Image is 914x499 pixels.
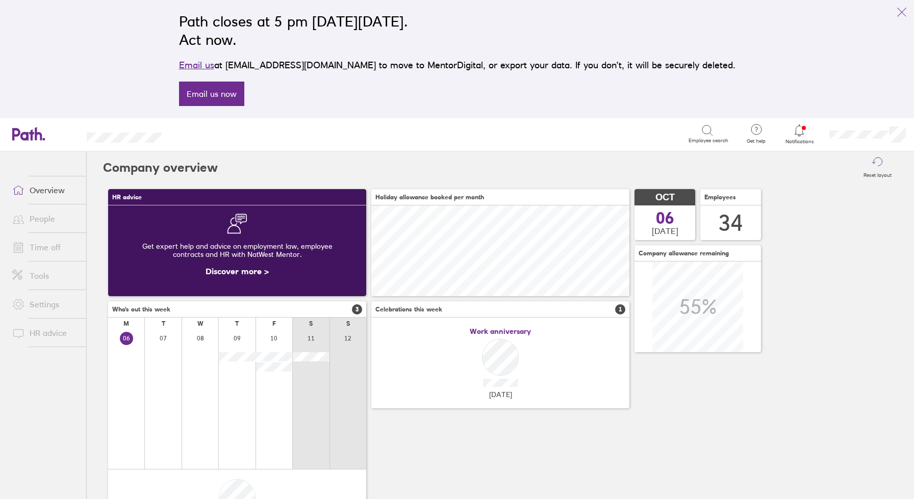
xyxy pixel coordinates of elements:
a: Tools [4,266,86,286]
span: [DATE] [652,226,678,235]
span: Get help [740,138,773,144]
div: T [162,320,165,327]
div: S [309,320,313,327]
a: Notifications [783,123,816,145]
a: Email us [179,60,214,70]
h2: Path closes at 5 pm [DATE][DATE]. Act now. [179,12,735,49]
div: Search [190,129,216,138]
span: 1 [615,304,625,314]
span: Employees [704,194,736,201]
div: Get expert help and advice on employment law, employee contracts and HR with NatWest Mentor. [116,234,358,267]
a: Settings [4,294,86,314]
h2: Company overview [103,151,218,184]
div: W [197,320,204,327]
span: 3 [352,304,362,314]
div: T [235,320,239,327]
span: Employee search [689,138,728,144]
a: Time off [4,237,86,257]
span: Holiday allowance booked per month [375,194,484,201]
span: Work anniversary [470,327,531,335]
a: Discover more > [206,266,269,276]
button: Reset layout [857,151,898,184]
a: Overview [4,180,86,200]
label: Reset layout [857,169,898,178]
span: Celebrations this week [375,306,442,313]
span: HR advice [112,194,142,201]
div: F [272,320,276,327]
span: Notifications [783,139,816,145]
div: 34 [719,210,743,236]
span: 06 [656,210,674,226]
span: Company allowance remaining [639,250,729,257]
a: Email us now [179,82,244,106]
span: OCT [655,192,675,203]
a: HR advice [4,323,86,343]
a: People [4,208,86,229]
span: Who's out this week [112,306,170,313]
div: S [346,320,350,327]
span: [DATE] [489,390,512,399]
p: at [EMAIL_ADDRESS][DOMAIN_NAME] to move to MentorDigital, or export your data. If you don’t, it w... [179,58,735,72]
div: M [123,320,129,327]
